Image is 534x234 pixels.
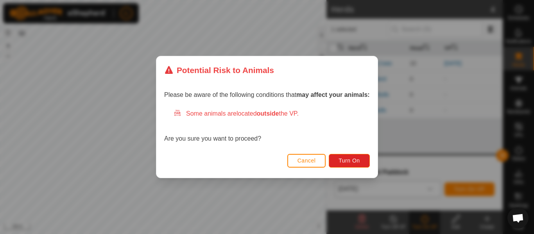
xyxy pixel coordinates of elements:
[507,207,529,229] div: Open chat
[296,91,370,98] strong: may affect your animals:
[339,157,360,164] span: Turn On
[329,154,370,168] button: Turn On
[287,154,326,168] button: Cancel
[174,109,370,118] div: Some animals are
[164,91,370,98] span: Please be aware of the following conditions that
[164,109,370,143] div: Are you sure you want to proceed?
[237,110,299,117] span: located the VP.
[257,110,279,117] strong: outside
[297,157,316,164] span: Cancel
[164,64,274,76] div: Potential Risk to Animals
